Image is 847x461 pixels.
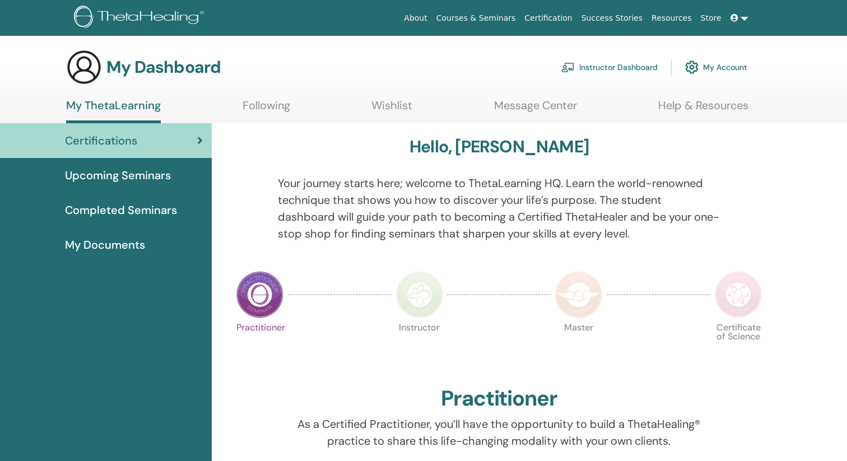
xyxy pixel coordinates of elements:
img: Instructor [396,271,443,318]
p: Practitioner [236,323,283,370]
a: Help & Resources [658,99,748,120]
a: My Account [685,55,747,80]
h3: My Dashboard [106,57,221,77]
a: Following [243,99,290,120]
p: Certificate of Science [715,323,762,370]
h3: Hello, [PERSON_NAME] [409,137,589,157]
img: chalkboard-teacher.svg [561,62,575,72]
a: Message Center [494,99,577,120]
p: As a Certified Practitioner, you’ll have the opportunity to build a ThetaHealing® practice to sha... [278,416,720,449]
img: logo.png [74,6,208,31]
span: My Documents [65,236,145,253]
p: Instructor [396,323,443,370]
a: About [399,8,431,29]
img: Practitioner [236,271,283,318]
p: Master [555,323,602,370]
a: Wishlist [371,99,412,120]
a: Store [696,8,726,29]
a: Resources [647,8,696,29]
img: Master [555,271,602,318]
span: Upcoming Seminars [65,167,171,184]
span: Certifications [65,132,137,149]
a: Instructor Dashboard [561,55,658,80]
a: Courses & Seminars [432,8,520,29]
img: Certificate of Science [715,271,762,318]
a: Success Stories [577,8,647,29]
span: Completed Seminars [65,202,177,218]
p: Your journey starts here; welcome to ThetaLearning HQ. Learn the world-renowned technique that sh... [278,175,720,242]
a: My ThetaLearning [66,99,161,123]
img: generic-user-icon.jpg [66,49,102,85]
img: cog.svg [685,58,699,77]
h2: Practitioner [441,386,558,412]
a: Certification [520,8,576,29]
